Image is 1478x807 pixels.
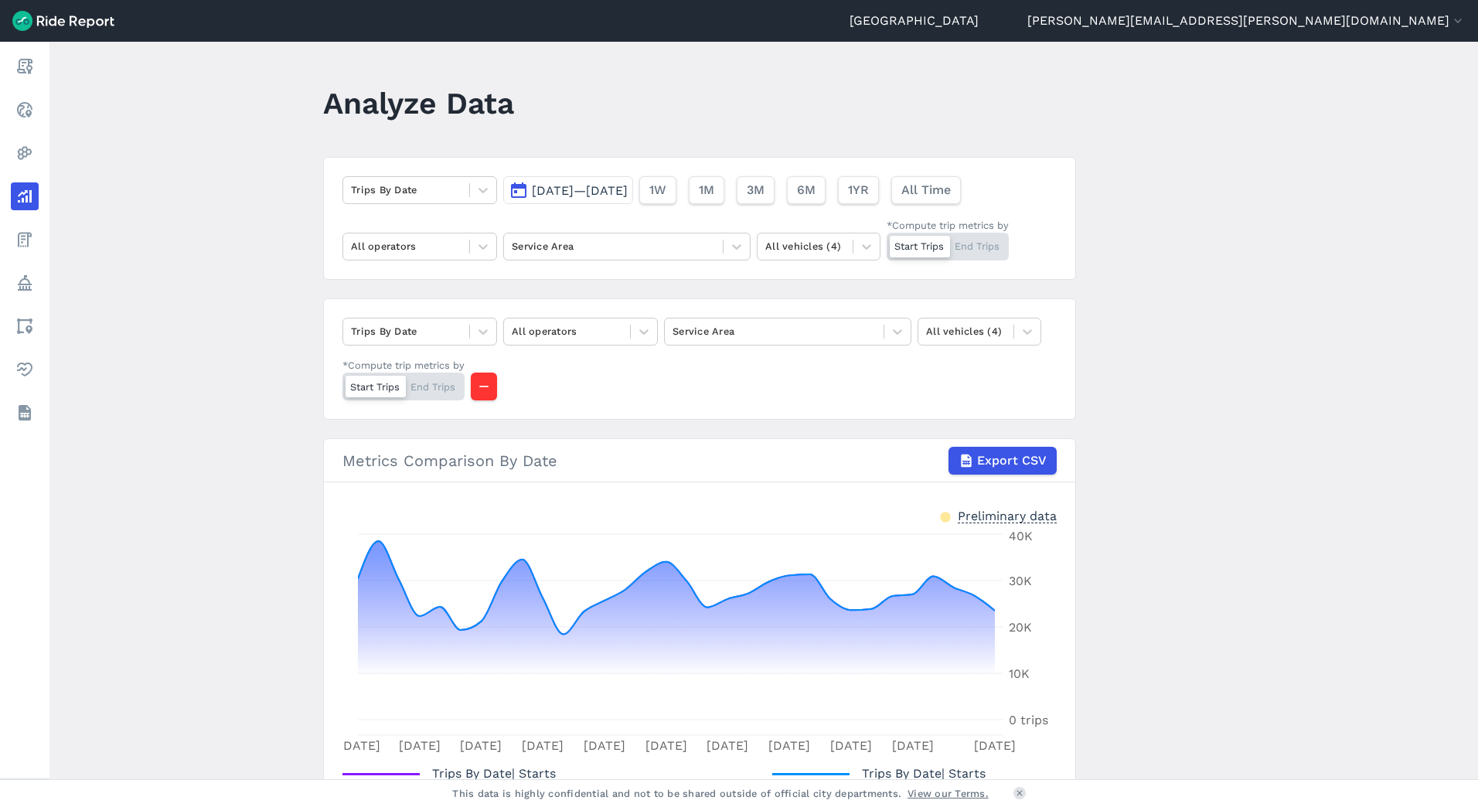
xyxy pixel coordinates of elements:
button: 1M [689,176,724,204]
button: All Time [891,176,961,204]
button: 6M [787,176,826,204]
span: All Time [901,181,951,199]
span: 1M [699,181,714,199]
tspan: [DATE] [584,739,625,754]
a: Realtime [11,96,39,124]
button: Export CSV [948,447,1057,475]
tspan: [DATE] [892,739,934,754]
a: Areas [11,312,39,340]
span: Export CSV [977,451,1047,470]
tspan: 40K [1009,529,1033,543]
tspan: [DATE] [974,739,1016,754]
img: Ride Report [12,11,114,31]
a: Fees [11,226,39,254]
tspan: 20K [1009,620,1032,635]
tspan: 30K [1009,574,1032,588]
tspan: [DATE] [645,739,687,754]
button: 1W [639,176,676,204]
tspan: [DATE] [399,739,441,754]
tspan: [DATE] [460,739,502,754]
tspan: [DATE] [768,739,810,754]
a: Analyze [11,182,39,210]
div: *Compute trip metrics by [342,358,465,373]
a: Policy [11,269,39,297]
span: 6M [797,181,816,199]
tspan: 10K [1009,666,1030,681]
span: Trips By Date [432,761,512,782]
button: [PERSON_NAME][EMAIL_ADDRESS][PERSON_NAME][DOMAIN_NAME] [1027,12,1466,30]
tspan: [DATE] [522,739,564,754]
span: | Starts [432,766,556,781]
span: 3M [747,181,765,199]
tspan: [DATE] [339,739,380,754]
a: Health [11,356,39,383]
a: Datasets [11,399,39,427]
tspan: [DATE] [707,739,748,754]
span: [DATE]—[DATE] [532,183,628,198]
button: 3M [737,176,775,204]
div: *Compute trip metrics by [887,218,1009,233]
span: 1YR [848,181,869,199]
tspan: [DATE] [830,739,872,754]
span: Trips By Date [862,761,942,782]
a: Report [11,53,39,80]
span: | Starts [862,766,986,781]
a: Heatmaps [11,139,39,167]
a: View our Terms. [908,786,989,801]
div: Preliminary data [958,507,1057,523]
h1: Analyze Data [323,82,514,124]
button: [DATE]—[DATE] [503,176,633,204]
button: 1YR [838,176,879,204]
a: [GEOGRAPHIC_DATA] [850,12,979,30]
span: 1W [649,181,666,199]
div: Metrics Comparison By Date [342,447,1057,475]
tspan: 0 trips [1009,713,1048,727]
